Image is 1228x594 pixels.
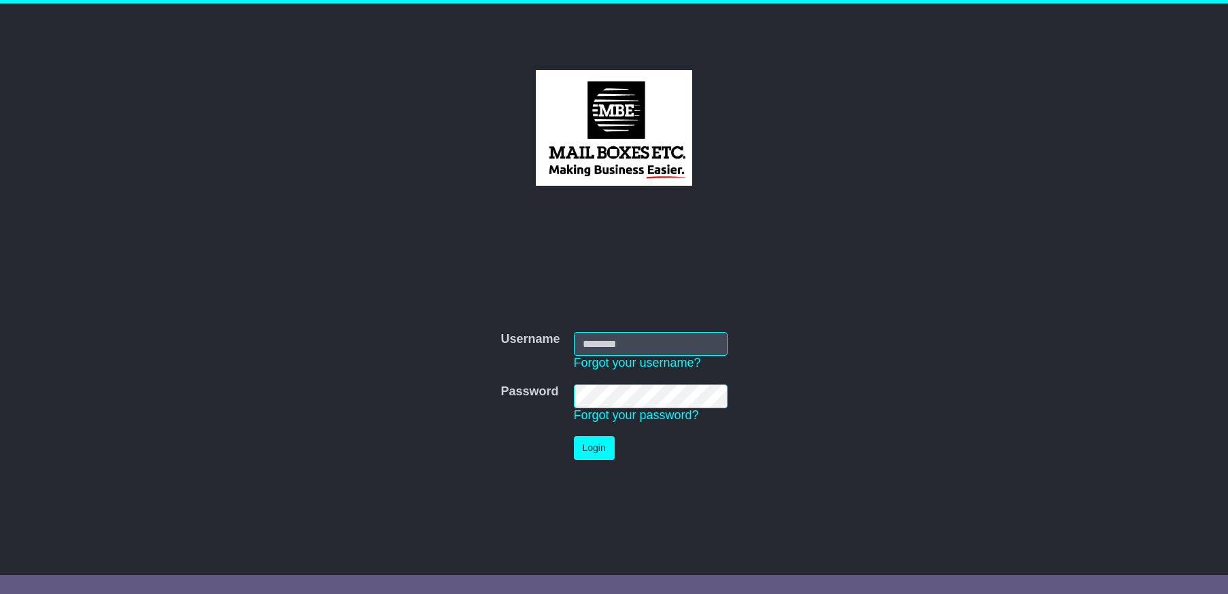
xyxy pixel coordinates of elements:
[574,356,701,369] a: Forgot your username?
[574,408,699,422] a: Forgot your password?
[500,384,558,399] label: Password
[500,332,560,347] label: Username
[536,70,692,186] img: MBE Brisbane CBD
[574,436,615,460] button: Login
